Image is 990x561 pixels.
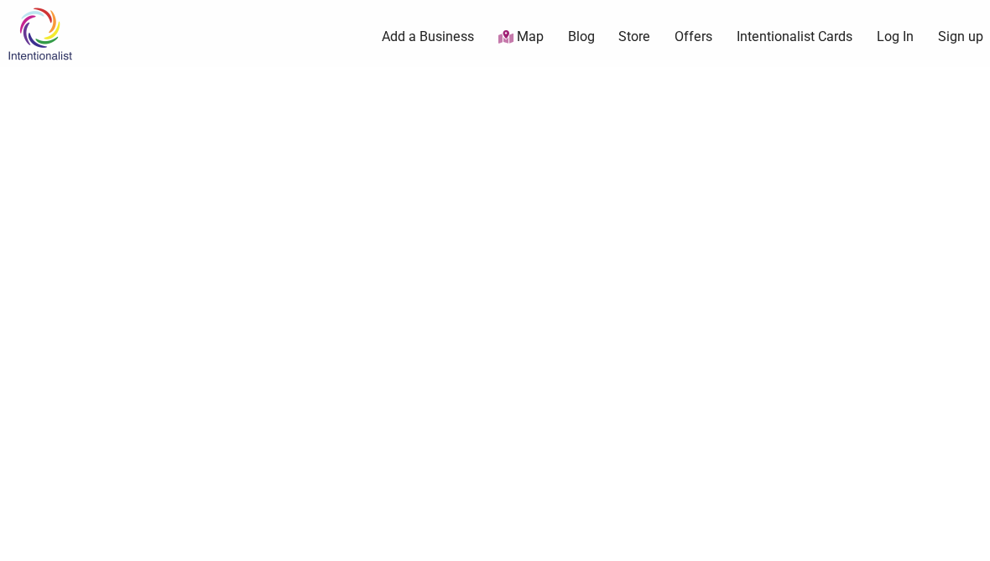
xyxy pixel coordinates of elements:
a: Offers [675,28,712,46]
a: Map [498,28,544,47]
a: Blog [568,28,595,46]
a: Sign up [938,28,983,46]
a: Add a Business [382,28,474,46]
a: Log In [877,28,914,46]
a: Intentionalist Cards [737,28,852,46]
a: Store [618,28,650,46]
